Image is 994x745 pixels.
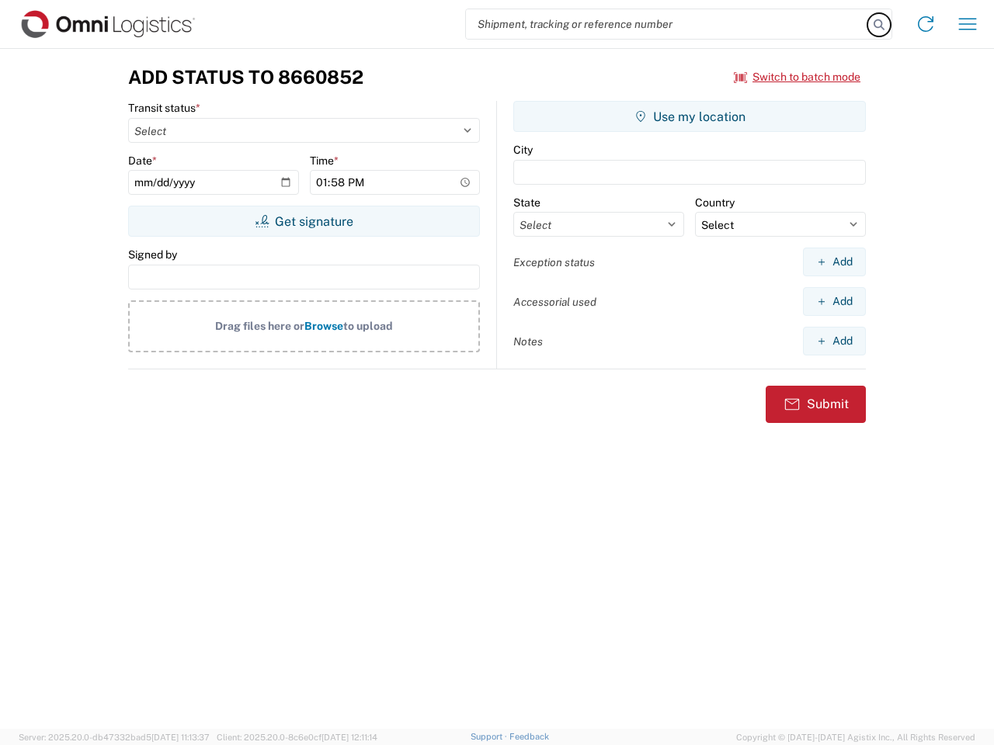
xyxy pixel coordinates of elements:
[471,732,509,741] a: Support
[128,248,177,262] label: Signed by
[695,196,735,210] label: Country
[321,733,377,742] span: [DATE] 12:11:14
[304,320,343,332] span: Browse
[343,320,393,332] span: to upload
[766,386,866,423] button: Submit
[217,733,377,742] span: Client: 2025.20.0-8c6e0cf
[513,334,543,348] label: Notes
[734,64,860,90] button: Switch to batch mode
[803,287,866,316] button: Add
[128,154,157,168] label: Date
[466,9,868,39] input: Shipment, tracking or reference number
[513,196,540,210] label: State
[803,248,866,276] button: Add
[513,101,866,132] button: Use my location
[128,206,480,237] button: Get signature
[509,732,549,741] a: Feedback
[513,295,596,309] label: Accessorial used
[513,255,595,269] label: Exception status
[19,733,210,742] span: Server: 2025.20.0-db47332bad5
[736,730,975,744] span: Copyright © [DATE]-[DATE] Agistix Inc., All Rights Reserved
[513,143,533,157] label: City
[215,320,304,332] span: Drag files here or
[151,733,210,742] span: [DATE] 11:13:37
[128,66,363,88] h3: Add Status to 8660852
[803,327,866,355] button: Add
[310,154,339,168] label: Time
[128,101,200,115] label: Transit status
